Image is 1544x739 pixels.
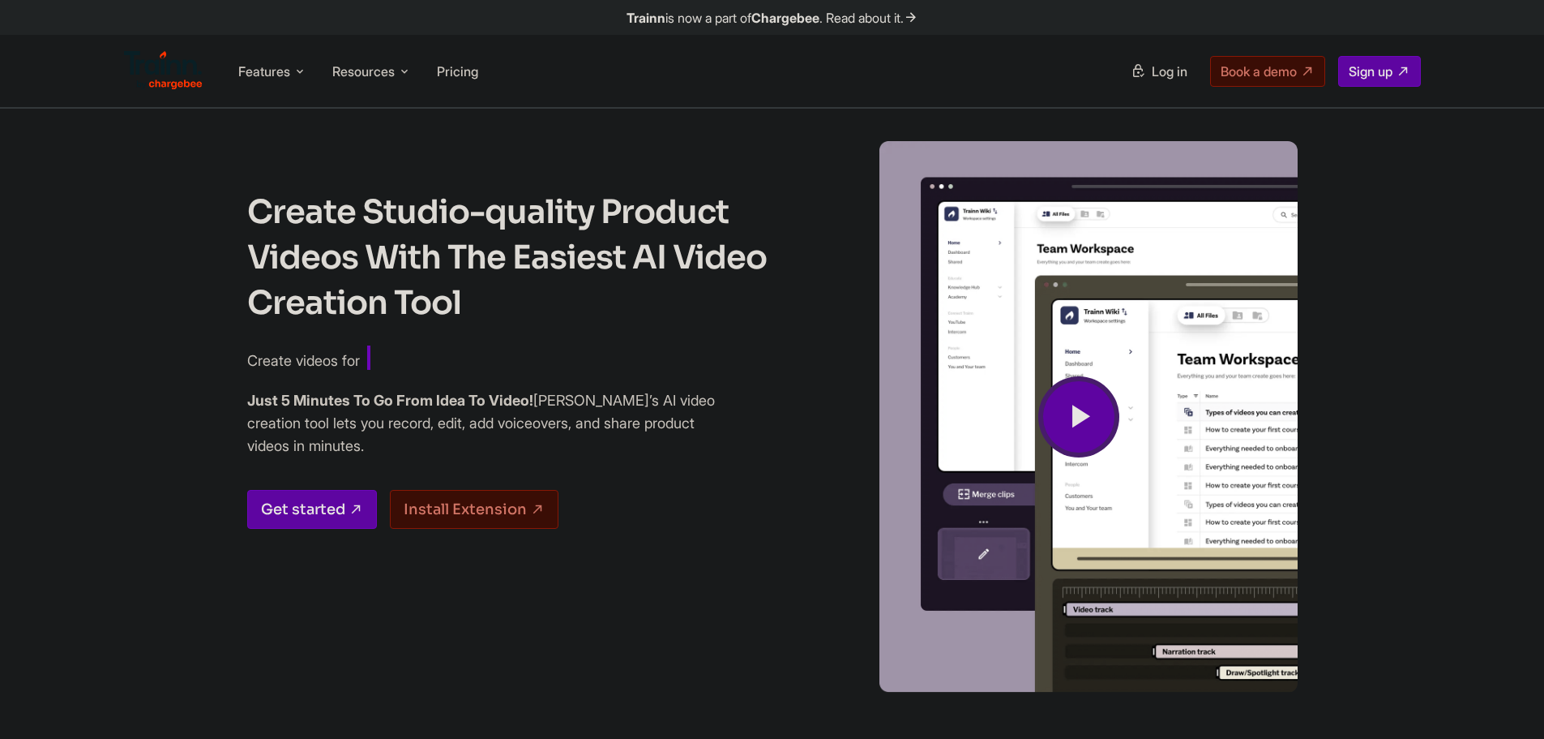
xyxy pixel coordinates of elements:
[367,346,589,373] span: Customer Education
[1152,63,1187,79] span: Log in
[238,62,290,80] span: Features
[751,10,819,26] b: Chargebee
[390,490,558,529] a: Install Extension
[1121,57,1197,86] a: Log in
[247,352,360,369] span: Create videos for
[247,190,798,326] h1: Create Studio-quality Product Videos With The Easiest AI Video Creation Tool
[247,392,533,409] b: Just 5 Minutes To Go From Idea To Video!
[332,62,395,80] span: Resources
[1338,56,1421,87] a: Sign up
[247,490,377,529] a: Get started
[627,10,665,26] b: Trainn
[860,141,1298,693] img: Video creation | Trainn
[437,63,478,79] a: Pricing
[124,51,203,90] img: Trainn Logo
[247,389,717,458] h4: [PERSON_NAME]’s AI video creation tool lets you record, edit, add voiceovers, and share product v...
[1210,56,1325,87] a: Book a demo
[1221,63,1297,79] span: Book a demo
[1349,63,1392,79] span: Sign up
